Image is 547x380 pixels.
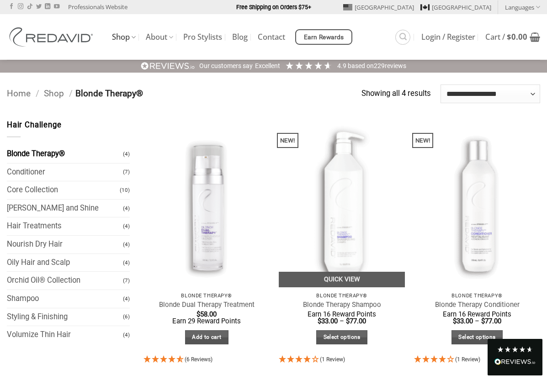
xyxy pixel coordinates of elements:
a: Select options for “Blonde Therapy Conditioner” [451,330,503,344]
img: REDAVID Blonde Therapy Shampoo for Blonde and Highlightened Hair [279,119,405,287]
bdi: 0.00 [507,32,527,42]
a: Follow on LinkedIn [45,4,50,10]
a: Shop [44,88,64,99]
bdi: 77.00 [346,317,366,325]
a: Follow on YouTube [54,4,59,10]
select: Shop order [441,84,540,103]
div: Our customers say [199,62,253,71]
span: (10) [120,182,130,198]
a: Blonde Therapy Conditioner [435,301,520,309]
a: Add to cart: “Blonde Dual Therapy Treatment” [185,330,228,344]
span: / [36,88,39,99]
bdi: 33.00 [318,317,338,325]
div: Read All Reviews [494,357,536,369]
a: Orchid Oil® Collection [7,272,123,290]
span: 4 Star - 1 Review [455,356,480,363]
a: Volumize Thin Hair [7,326,123,344]
img: REVIEWS.io [141,62,195,70]
p: Blonde Therapy® [419,293,536,299]
span: / [69,88,73,99]
span: (4) [123,201,130,216]
span: Earn Rewards [304,32,344,42]
span: (7) [123,164,130,180]
a: Languages [505,0,540,14]
div: 4.8 Stars [497,346,533,353]
a: Quick View [279,272,405,288]
a: Login / Register [421,29,475,45]
a: Blonde Dual Therapy Treatment [159,301,255,309]
img: REDAVID Salon Products | United States [7,27,98,47]
a: View cart [485,27,540,47]
span: reviews [385,62,406,69]
a: Follow on Facebook [9,4,14,10]
span: Earn 16 Reward Points [308,310,376,318]
span: (4) [123,255,130,271]
span: Earn 16 Reward Points [443,310,511,318]
a: Select options for “Blonde Therapy Shampoo” [316,330,367,344]
a: Shampoo [7,290,123,308]
span: (4) [123,218,130,234]
a: Pro Stylists [183,29,222,45]
bdi: 58.00 [196,310,217,318]
span: (4) [123,327,130,343]
span: 229 [374,62,385,69]
a: Blog [232,29,248,45]
strong: Free Shipping on Orders $75+ [236,4,311,11]
div: 4 Star - 1 Review [414,354,540,366]
span: Earn 29 Reward Points [172,317,241,325]
span: (4) [123,237,130,253]
a: Home [7,88,31,99]
span: (4) [123,146,130,162]
a: Styling & Finishing [7,308,123,326]
img: REDAVID Blonde Therapy Conditioner for Blonde and Highlightened Hair [414,119,540,287]
bdi: 77.00 [481,317,501,325]
div: 4 Star - 1 Review [279,354,405,366]
span: Based on [348,62,374,69]
img: REDAVID Blonde Dual Therapy for Blonde and Highlighted Hair [143,119,270,287]
a: [GEOGRAPHIC_DATA] [420,0,491,14]
span: $ [346,317,350,325]
span: $ [481,317,485,325]
span: 4.67 Stars - 6 Reviews [185,356,212,363]
div: Read All Reviews [488,339,542,375]
a: Follow on TikTok [27,4,32,10]
a: Core Collection [7,181,120,199]
span: $ [318,317,321,325]
a: Oily Hair and Scalp [7,254,123,272]
bdi: 33.00 [453,317,473,325]
p: Blonde Therapy® [148,293,265,299]
span: $ [507,32,511,42]
a: Contact [258,29,285,45]
p: Showing all 4 results [361,88,431,100]
span: Hair Challenge [7,121,62,129]
a: Follow on Twitter [36,4,42,10]
span: $ [196,310,200,318]
span: – [475,317,479,325]
a: About [146,28,173,46]
a: Conditioner [7,164,123,181]
a: Blonde Therapy Shampoo [303,301,381,309]
span: Login / Register [421,33,475,41]
a: Shop [112,28,136,46]
span: (7) [123,273,130,289]
div: 4.67 Stars - 6 Reviews [143,354,270,366]
span: 4.9 [337,62,348,69]
img: REVIEWS.io [494,359,536,365]
div: Excellent [255,62,280,71]
a: Nourish Dry Hair [7,236,123,253]
span: – [340,317,344,325]
div: 4.91 Stars [285,61,333,70]
a: Blonde Therapy® [7,145,123,163]
span: (6) [123,309,130,325]
span: $ [453,317,457,325]
a: Earn Rewards [295,29,352,45]
a: Search [395,30,410,45]
a: Follow on Instagram [18,4,23,10]
nav: Breadcrumb [7,87,361,101]
span: (4) [123,291,130,307]
span: Cart / [485,33,527,41]
a: [PERSON_NAME] and Shine [7,200,123,217]
a: Hair Treatments [7,217,123,235]
span: 4 Star - 1 Review [320,356,345,363]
